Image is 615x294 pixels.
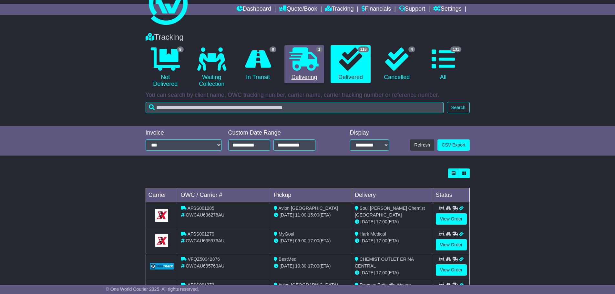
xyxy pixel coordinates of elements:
[316,46,323,52] span: 1
[361,219,375,224] span: [DATE]
[361,238,375,243] span: [DATE]
[192,45,231,90] a: Waiting Collection
[355,257,414,269] span: CHEMIST OUTLET ERINA CENTRAL
[362,4,391,15] a: Financials
[271,188,352,202] td: Pickup
[376,270,387,275] span: 17:00
[106,287,199,292] span: © One World Courier 2025. All rights reserved.
[186,212,224,218] span: OWCAU636278AU
[399,4,425,15] a: Support
[433,188,469,202] td: Status
[228,129,332,137] div: Custom Date Range
[142,33,473,42] div: Tracking
[146,188,178,202] td: Carrier
[274,263,349,269] div: - (ETA)
[270,46,276,52] span: 8
[447,102,469,113] button: Search
[155,209,168,222] img: GetCarrierServiceLogo
[188,282,214,288] span: AFSS001273
[278,206,338,211] span: Avion [GEOGRAPHIC_DATA]
[355,238,430,244] div: (ETA)
[358,46,369,52] span: 118
[436,213,467,225] a: View Order
[408,46,415,52] span: 4
[238,45,278,83] a: 8 In Transit
[450,46,461,52] span: 131
[308,263,319,269] span: 17:00
[295,263,306,269] span: 10:30
[279,257,296,262] span: BestMed
[437,139,469,151] a: CSV Export
[188,231,214,237] span: AFSS001279
[280,263,294,269] span: [DATE]
[355,206,425,218] span: Soul [PERSON_NAME] Chemist [GEOGRAPHIC_DATA]
[186,263,224,269] span: OWCAU635763AU
[237,4,271,15] a: Dashboard
[361,270,375,275] span: [DATE]
[295,238,306,243] span: 09:00
[186,238,224,243] span: OWCAU635973AU
[350,129,389,137] div: Display
[188,257,220,262] span: VFQZ50042876
[295,212,306,218] span: 11:00
[279,4,317,15] a: Quote/Book
[423,45,463,83] a: 131 All
[279,231,294,237] span: MyGoal
[325,4,354,15] a: Tracking
[274,238,349,244] div: - (ETA)
[146,129,222,137] div: Invoice
[355,269,430,276] div: (ETA)
[188,206,214,211] span: AFSS001285
[410,139,434,151] button: Refresh
[155,234,168,247] img: GetCarrierServiceLogo
[331,45,370,83] a: 118 Delivered
[352,188,433,202] td: Delivery
[150,263,174,269] img: GetCarrierServiceLogo
[178,188,271,202] td: OWC / Carrier #
[308,212,319,218] span: 15:00
[177,46,184,52] span: 9
[436,264,467,276] a: View Order
[360,231,386,237] span: Hark Medical
[376,219,387,224] span: 17:00
[436,239,467,250] a: View Order
[274,212,349,218] div: - (ETA)
[284,45,324,83] a: 1 Delivering
[278,282,338,288] span: Avion [GEOGRAPHIC_DATA]
[146,92,470,99] p: You can search by client name, OWC tracking number, carrier name, carrier tracking number or refe...
[377,45,417,83] a: 4 Cancelled
[308,238,319,243] span: 17:00
[146,45,185,90] a: 9 Not Delivered
[360,282,411,288] span: Ramsay Pottsville Waters
[433,4,462,15] a: Settings
[280,238,294,243] span: [DATE]
[280,212,294,218] span: [DATE]
[355,218,430,225] div: (ETA)
[376,238,387,243] span: 17:00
